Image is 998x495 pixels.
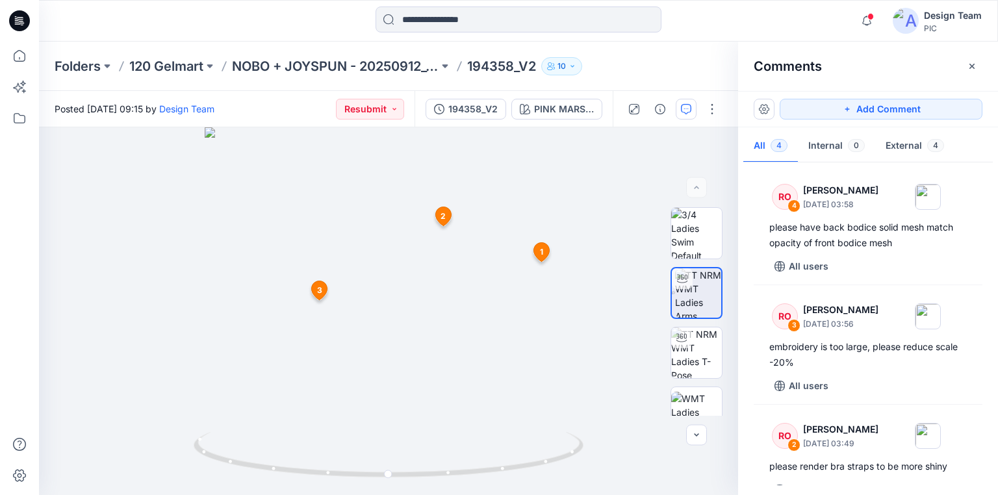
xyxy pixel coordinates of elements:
[743,130,798,163] button: All
[650,99,671,120] button: Details
[787,199,800,212] div: 4
[927,139,944,152] span: 4
[534,102,594,116] div: PINK MARSHMALLOW
[893,8,919,34] img: avatar
[511,99,602,120] button: PINK MARSHMALLOW
[557,59,566,73] p: 10
[55,102,214,116] span: Posted [DATE] 09:15 by
[787,319,800,332] div: 3
[771,139,787,152] span: 4
[803,422,878,437] p: [PERSON_NAME]
[671,208,722,259] img: 3/4 Ladies Swim Default
[671,392,722,433] img: WMT Ladies Swim Front
[541,57,582,75] button: 10
[803,183,878,198] p: [PERSON_NAME]
[789,259,828,274] p: All users
[159,103,214,114] a: Design Team
[924,8,982,23] div: Design Team
[772,303,798,329] div: RO
[671,327,722,378] img: TT NRM WMT Ladies T-Pose
[754,58,822,74] h2: Comments
[769,256,834,277] button: All users
[467,57,536,75] p: 194358_V2
[803,302,878,318] p: [PERSON_NAME]
[848,139,865,152] span: 0
[129,57,203,75] a: 120 Gelmart
[772,423,798,449] div: RO
[769,220,967,251] div: please have back bodice solid mesh match opacity of front bodice mesh
[803,318,878,331] p: [DATE] 03:56
[55,57,101,75] a: Folders
[798,130,875,163] button: Internal
[448,102,498,116] div: 194358_V2
[675,268,721,318] img: TT NRM WMT Ladies Arms Down
[769,375,834,396] button: All users
[803,198,878,211] p: [DATE] 03:58
[789,378,828,394] p: All users
[803,437,878,450] p: [DATE] 03:49
[426,99,506,120] button: 194358_V2
[772,184,798,210] div: RO
[875,130,954,163] button: External
[769,339,967,370] div: embroidery is too large, please reduce scale -20%
[780,99,982,120] button: Add Comment
[924,23,982,33] div: PIC
[787,438,800,451] div: 2
[769,459,967,474] div: please render bra straps to be more shiny
[232,57,439,75] a: NOBO + JOYSPUN - 20250912_120_GC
